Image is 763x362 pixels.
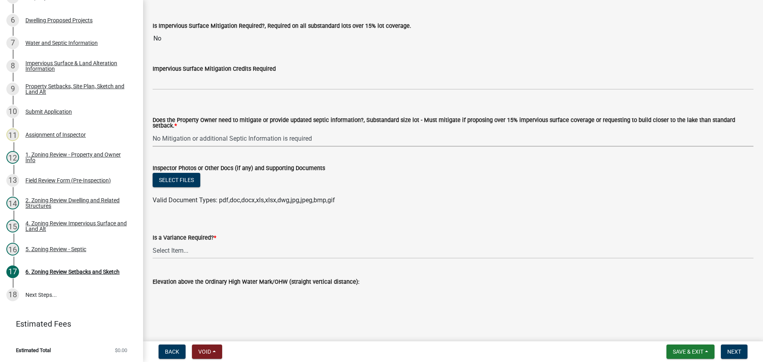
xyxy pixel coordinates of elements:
button: Select files [153,173,200,187]
div: 8 [6,60,19,72]
div: Impervious Surface & Land Alteration Information [25,60,130,72]
div: 12 [6,151,19,164]
div: Water and Septic Information [25,40,98,46]
button: Void [192,345,222,359]
div: 15 [6,220,19,232]
label: Impervious Surface Mitigation Credits Required [153,66,276,72]
div: 9 [6,83,19,95]
span: Back [165,348,179,355]
label: Is a Variance Required? [153,235,216,241]
button: Back [159,345,186,359]
div: 6. Zoning Review Setbacks and Sketch [25,269,120,275]
div: 17 [6,265,19,278]
div: 14 [6,197,19,209]
div: 16 [6,243,19,256]
button: Save & Exit [666,345,715,359]
label: Elevation above the Ordinary High Water Mark/OHW (straight vertical distance): [153,279,359,285]
div: 1. Zoning Review - Property and Owner Info [25,152,130,163]
span: Void [198,348,211,355]
div: 18 [6,288,19,301]
a: Estimated Fees [6,316,130,332]
div: 4. Zoning Review Impervious Surface and Land Alt [25,221,130,232]
span: Estimated Total [16,348,51,353]
label: Does the Property Owner need to mitigate or provide updated septic information?, Substandard size... [153,118,753,129]
label: Is Impervious Surface Mitigation Required?, Required on all substandard lots over 15% lot coverage. [153,23,411,29]
span: $0.00 [115,348,127,353]
div: Property Setbacks, Site Plan, Sketch and Land Alt [25,83,130,95]
div: 6 [6,14,19,27]
label: Inspector Photos or Other Docs (if any) and Supporting Documents [153,166,325,171]
div: 5. Zoning Review - Septic [25,246,86,252]
div: 11 [6,128,19,141]
span: Next [727,348,741,355]
span: Valid Document Types: pdf,doc,docx,xls,xlsx,dwg,jpg,jpeg,bmp,gif [153,196,335,204]
div: 13 [6,174,19,187]
span: Save & Exit [673,348,703,355]
div: Submit Application [25,109,72,114]
div: 7 [6,37,19,49]
div: Assignment of Inspector [25,132,86,137]
div: 2. Zoning Review Dwelling and Related Structures [25,197,130,209]
button: Next [721,345,748,359]
div: Field Review Form (Pre-Inspection) [25,178,111,183]
div: Dwelling Proposed Projects [25,17,93,23]
div: 10 [6,105,19,118]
